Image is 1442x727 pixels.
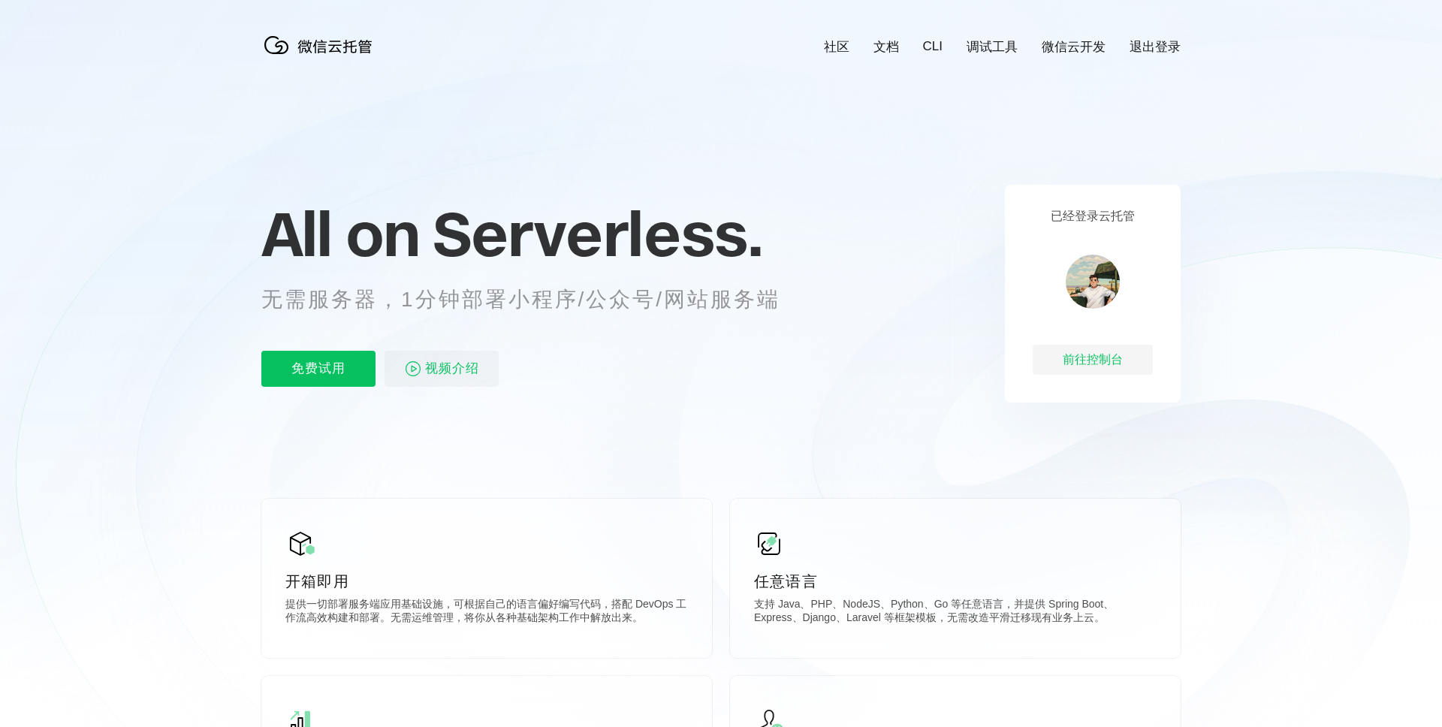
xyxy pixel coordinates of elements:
p: 无需服务器，1分钟部署小程序/公众号/网站服务端 [261,285,808,315]
p: 任意语言 [754,571,1157,592]
a: 社区 [824,38,849,56]
span: All on [261,196,418,271]
a: CLI [923,39,943,54]
img: 微信云托管 [261,30,382,60]
img: video_play.svg [404,360,422,378]
p: 提供一切部署服务端应用基础设施，可根据自己的语言偏好编写代码，搭配 DevOps 工作流高效构建和部署。无需运维管理，将你从各种基础架构工作中解放出来。 [285,598,688,628]
span: Serverless. [433,196,762,271]
a: 文档 [873,38,899,56]
div: 前往控制台 [1033,345,1153,375]
p: 开箱即用 [285,571,688,592]
p: 免费试用 [261,351,376,387]
p: 已经登录云托管 [1051,209,1135,225]
p: 支持 Java、PHP、NodeJS、Python、Go 等任意语言，并提供 Spring Boot、Express、Django、Laravel 等框架模板，无需改造平滑迁移现有业务上云。 [754,598,1157,628]
a: 退出登录 [1130,38,1181,56]
a: 调试工具 [967,38,1018,56]
a: 微信云托管 [261,50,382,62]
span: 视频介绍 [425,351,479,387]
a: 微信云开发 [1042,38,1106,56]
